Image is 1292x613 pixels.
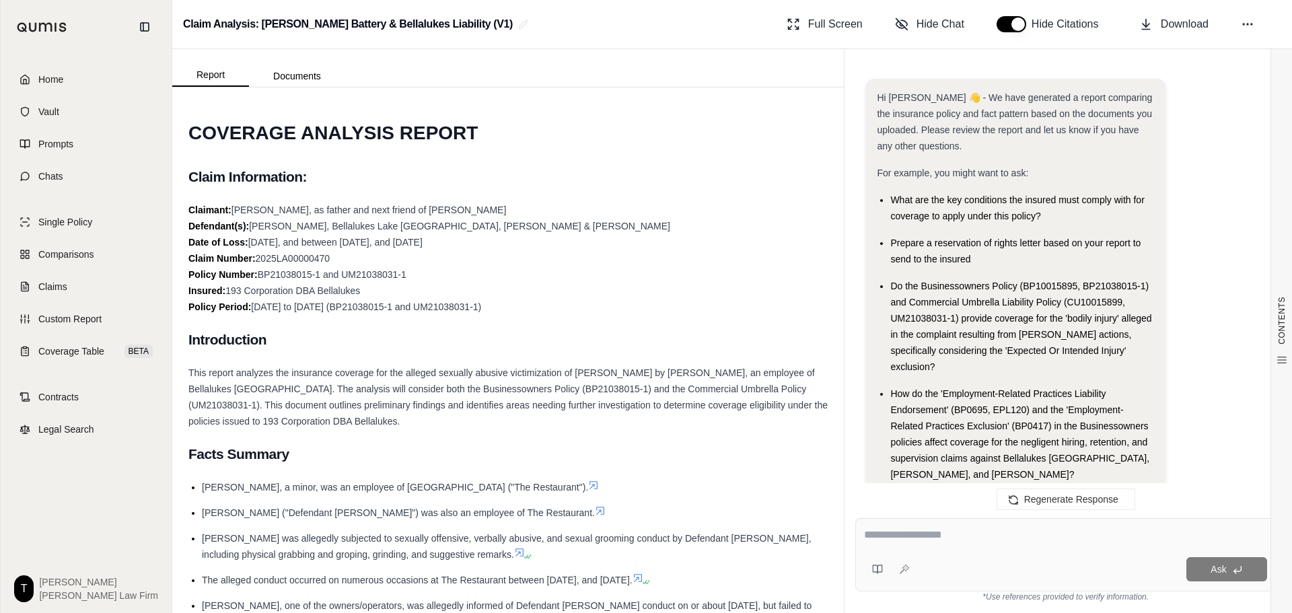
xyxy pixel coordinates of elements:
span: [DATE] to [DATE] (BP21038015-1 and UM21038031-1) [251,301,481,312]
span: [PERSON_NAME] Law Firm [39,589,158,602]
span: Hi [PERSON_NAME] 👋 - We have generated a report comparing the insurance policy and fact pattern b... [877,92,1152,151]
span: [PERSON_NAME], a minor, was an employee of [GEOGRAPHIC_DATA] ("The Restaurant"). [202,482,588,493]
span: The alleged conduct occurred on numerous occasions at The Restaurant between [DATE], and [DATE]. [202,575,633,585]
div: T [14,575,34,602]
span: Vault [38,105,59,118]
span: BP21038015-1 and UM21038031-1 [258,269,406,280]
a: Comparisons [9,240,164,269]
span: Hide Citations [1032,16,1107,32]
span: Contracts [38,390,79,404]
strong: Date of Loss: [188,237,248,248]
a: Coverage TableBETA [9,336,164,366]
span: Legal Search [38,423,94,436]
span: Comparisons [38,248,94,261]
span: 2025LA00000470 [256,253,330,264]
span: CONTENTS [1277,297,1287,345]
span: What are the key conditions the insured must comply with for coverage to apply under this policy? [890,194,1144,221]
strong: Claimant: [188,205,231,215]
button: Ask [1186,557,1267,581]
button: Full Screen [781,11,868,38]
span: [PERSON_NAME] [39,575,158,589]
span: Regenerate Response [1024,494,1118,505]
img: Qumis Logo [17,22,67,32]
h2: Facts Summary [188,440,828,468]
a: Chats [9,161,164,191]
a: Vault [9,97,164,127]
strong: Defendant(s): [188,221,249,231]
span: Prepare a reservation of rights letter based on your report to send to the insured [890,238,1141,264]
button: Documents [249,65,345,87]
strong: Policy Period: [188,301,251,312]
span: Home [38,73,63,86]
span: Ask [1211,564,1226,575]
span: Prompts [38,137,73,151]
span: [PERSON_NAME] was allegedly subjected to sexually offensive, verbally abusive, and sexual groomin... [202,533,812,560]
span: Full Screen [808,16,863,32]
span: Download [1161,16,1209,32]
a: Contracts [9,382,164,412]
strong: Policy Number: [188,269,258,280]
span: How do the 'Employment-Related Practices Liability Endorsement' (BP0695, EPL120) and the 'Employm... [890,388,1149,480]
span: 193 Corporation DBA Bellalukes [225,285,360,296]
span: Do the Businessowners Policy (BP10015895, BP21038015-1) and Commercial Umbrella Liability Policy ... [890,281,1151,372]
span: Custom Report [38,312,102,326]
span: This report analyzes the insurance coverage for the alleged sexually abusive victimization of [PE... [188,367,828,427]
span: [PERSON_NAME], as father and next friend of [PERSON_NAME] [231,205,507,215]
strong: Claim Number: [188,253,256,264]
h2: Claim Analysis: [PERSON_NAME] Battery & Bellalukes Liability (V1) [183,12,513,36]
button: Download [1134,11,1214,38]
a: Legal Search [9,414,164,444]
span: [DATE], and between [DATE], and [DATE] [248,237,423,248]
span: Single Policy [38,215,92,229]
h2: Claim Information: [188,163,828,191]
span: Chats [38,170,63,183]
a: Prompts [9,129,164,159]
button: Regenerate Response [997,489,1135,510]
span: BETA [124,345,153,358]
button: Hide Chat [890,11,970,38]
span: Coverage Table [38,345,104,358]
span: Claims [38,280,67,293]
a: Home [9,65,164,94]
a: Claims [9,272,164,301]
span: Hide Chat [917,16,964,32]
span: For example, you might want to ask: [877,168,1028,178]
span: [PERSON_NAME], Bellalukes Lake [GEOGRAPHIC_DATA], [PERSON_NAME] & [PERSON_NAME] [249,221,670,231]
button: Report [172,64,249,87]
h2: Introduction [188,326,828,354]
a: Custom Report [9,304,164,334]
div: *Use references provided to verify information. [855,591,1276,602]
a: Single Policy [9,207,164,237]
strong: Insured: [188,285,225,296]
h1: COVERAGE ANALYSIS REPORT [188,114,828,152]
span: [PERSON_NAME] ("Defendant [PERSON_NAME]") was also an employee of The Restaurant. [202,507,595,518]
button: Collapse sidebar [134,16,155,38]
